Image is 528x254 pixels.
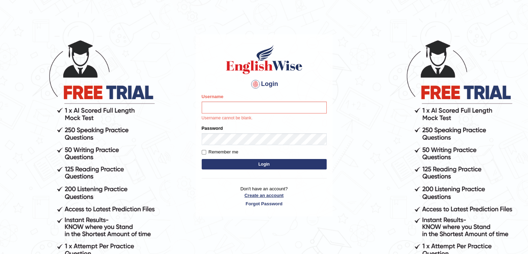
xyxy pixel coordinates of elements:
[202,185,327,207] p: Don't have an account?
[202,93,224,100] label: Username
[202,115,327,121] p: Username cannot be blank.
[202,159,327,169] button: Login
[202,150,206,154] input: Remember me
[202,125,223,132] label: Password
[202,149,238,156] label: Remember me
[202,79,327,90] h4: Login
[225,44,304,75] img: Logo of English Wise sign in for intelligent practice with AI
[202,192,327,199] a: Create an account
[202,200,327,207] a: Forgot Password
